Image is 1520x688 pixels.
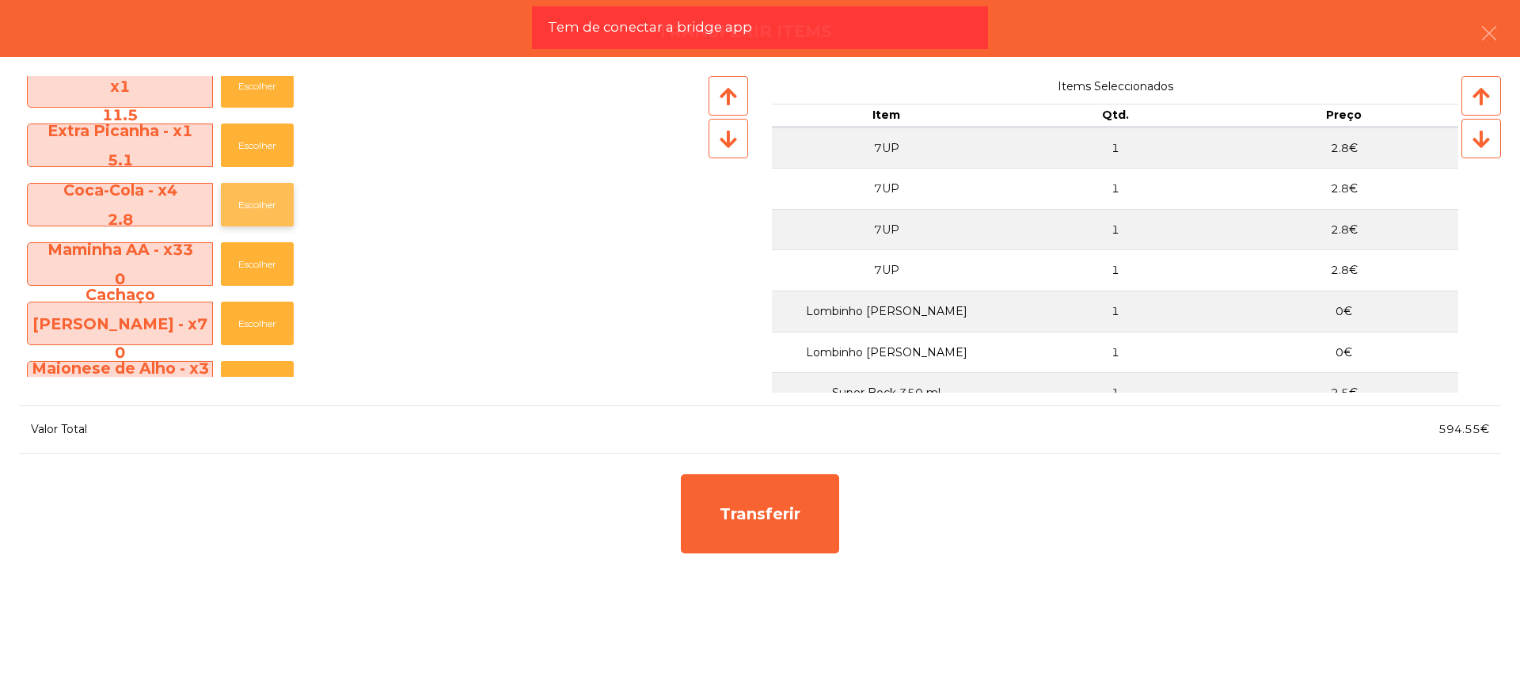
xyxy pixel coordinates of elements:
[772,168,1001,209] td: 7UP
[681,474,839,553] div: Transferir
[221,124,294,167] button: Escolher
[221,183,294,226] button: Escolher
[1001,127,1229,169] td: 1
[1229,127,1458,169] td: 2.8€
[772,372,1001,413] td: Super Bock 350 ml
[772,332,1001,373] td: Lombinho [PERSON_NAME]
[1229,332,1458,373] td: 0€
[28,101,212,129] div: 11.5
[28,354,212,412] span: Maionese de Alho - x3
[221,302,294,345] button: Escolher
[1001,249,1229,291] td: 1
[1229,168,1458,209] td: 2.8€
[1229,209,1458,250] td: 2.8€
[28,338,212,367] div: 0
[772,249,1001,291] td: 7UP
[772,76,1458,97] span: Items Seleccionados
[221,242,294,286] button: Escolher
[28,280,212,367] span: Cachaço [PERSON_NAME] - x7
[28,205,212,234] div: 2.8
[1438,422,1489,436] span: 594.55€
[1001,332,1229,373] td: 1
[1229,249,1458,291] td: 2.8€
[1001,104,1229,127] th: Qtd.
[1229,372,1458,413] td: 2.5€
[772,127,1001,169] td: 7UP
[1229,104,1458,127] th: Preço
[28,176,212,234] span: Coca-Cola - x4
[1001,168,1229,209] td: 1
[772,104,1001,127] th: Item
[28,235,212,293] span: Maminha AA - x33
[221,64,294,108] button: Escolher
[1229,291,1458,332] td: 0€
[1001,372,1229,413] td: 1
[1001,209,1229,250] td: 1
[28,264,212,293] div: 0
[221,361,294,405] button: Escolher
[772,209,1001,250] td: 7UP
[28,43,212,129] span: Picanha 100 (AF) -TK - x1
[772,291,1001,332] td: Lombinho [PERSON_NAME]
[31,422,87,436] span: Valor Total
[548,17,752,37] span: Tem de conectar a bridge app
[28,116,212,174] span: Extra Picanha - x1
[28,146,212,174] div: 5.1
[1001,291,1229,332] td: 1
